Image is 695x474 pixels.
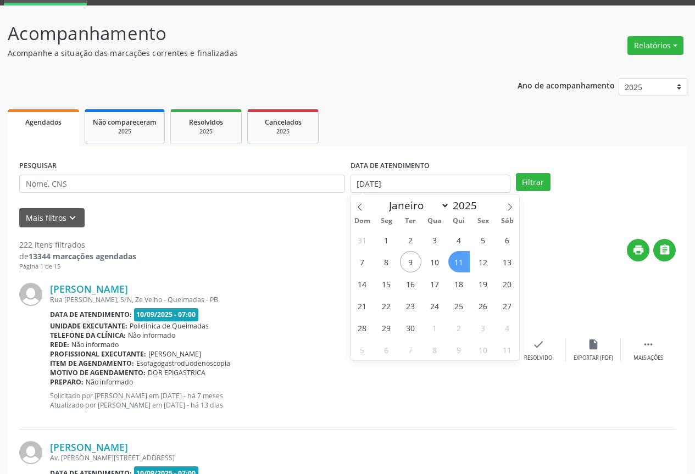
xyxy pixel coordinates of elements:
span: Setembro 29, 2025 [376,317,397,338]
span: Outubro 11, 2025 [497,339,518,360]
b: Unidade executante: [50,321,127,331]
span: Cancelados [265,118,302,127]
b: Telefone da clínica: [50,331,126,340]
div: 2025 [93,127,157,136]
span: Setembro 10, 2025 [424,251,446,272]
div: de [19,250,136,262]
span: Seg [374,218,398,225]
button:  [653,239,676,261]
input: Selecione um intervalo [351,175,510,193]
button: Relatórios [627,36,683,55]
p: Solicitado por [PERSON_NAME] em [DATE] - há 7 meses Atualizado por [PERSON_NAME] em [DATE] - há 1... [50,391,511,410]
i: keyboard_arrow_down [66,212,79,224]
span: Dom [351,218,375,225]
i: print [632,244,644,256]
div: Resolvido [524,354,552,362]
i:  [642,338,654,350]
span: Outubro 7, 2025 [400,339,421,360]
span: Outubro 10, 2025 [472,339,494,360]
span: Setembro 4, 2025 [448,229,470,250]
span: Resolvidos [189,118,223,127]
span: Setembro 18, 2025 [448,273,470,294]
i: check [532,338,544,350]
span: Setembro 24, 2025 [424,295,446,316]
span: Sáb [495,218,519,225]
p: Ano de acompanhamento [518,78,615,92]
span: Setembro 7, 2025 [352,251,373,272]
span: Setembro 20, 2025 [497,273,518,294]
button: print [627,239,649,261]
span: Outubro 9, 2025 [448,339,470,360]
span: Agendados [25,118,62,127]
span: Setembro 27, 2025 [497,295,518,316]
span: Sex [471,218,495,225]
i:  [659,244,671,256]
span: Setembro 3, 2025 [424,229,446,250]
input: Year [449,198,486,213]
span: Setembro 12, 2025 [472,251,494,272]
span: Outubro 8, 2025 [424,339,446,360]
div: Mais ações [633,354,663,362]
span: Qua [422,218,447,225]
span: 10/09/2025 - 07:00 [134,308,199,321]
select: Month [384,198,450,213]
div: 222 itens filtrados [19,239,136,250]
span: Setembro 26, 2025 [472,295,494,316]
span: Outubro 6, 2025 [376,339,397,360]
a: [PERSON_NAME] [50,283,128,295]
i: insert_drive_file [587,338,599,350]
span: Setembro 17, 2025 [424,273,446,294]
span: Setembro 16, 2025 [400,273,421,294]
span: Outubro 1, 2025 [424,317,446,338]
span: Não informado [86,377,133,387]
span: Setembro 2, 2025 [400,229,421,250]
div: Exportar (PDF) [574,354,613,362]
span: Setembro 22, 2025 [376,295,397,316]
span: Setembro 6, 2025 [497,229,518,250]
span: Setembro 23, 2025 [400,295,421,316]
span: [PERSON_NAME] [148,349,201,359]
div: Av. [PERSON_NAME][STREET_ADDRESS] [50,453,511,462]
span: Setembro 1, 2025 [376,229,397,250]
span: Setembro 21, 2025 [352,295,373,316]
span: Policlinica de Queimadas [130,321,209,331]
div: Rua [PERSON_NAME], S/N, Ze Velho - Queimadas - PB [50,295,511,304]
b: Data de atendimento: [50,310,132,319]
span: Setembro 13, 2025 [497,251,518,272]
b: Preparo: [50,377,84,387]
span: Setembro 15, 2025 [376,273,397,294]
span: Outubro 3, 2025 [472,317,494,338]
span: DOR EPIGASTRICA [148,368,205,377]
span: Setembro 9, 2025 [400,251,421,272]
label: DATA DE ATENDIMENTO [351,158,430,175]
button: Filtrar [516,173,551,192]
span: Não informado [128,331,175,340]
div: Página 1 de 15 [19,262,136,271]
strong: 13344 marcações agendadas [29,251,136,261]
span: Setembro 28, 2025 [352,317,373,338]
label: PESQUISAR [19,158,57,175]
span: Outubro 5, 2025 [352,339,373,360]
input: Nome, CNS [19,175,345,193]
span: Setembro 5, 2025 [472,229,494,250]
p: Acompanhe a situação das marcações correntes e finalizadas [8,47,483,59]
span: Setembro 11, 2025 [448,251,470,272]
a: [PERSON_NAME] [50,441,128,453]
span: Setembro 14, 2025 [352,273,373,294]
button: Mais filtroskeyboard_arrow_down [19,208,85,227]
span: Agosto 31, 2025 [352,229,373,250]
p: Acompanhamento [8,20,483,47]
img: img [19,283,42,306]
span: Qui [447,218,471,225]
b: Item de agendamento: [50,359,134,368]
span: Outubro 2, 2025 [448,317,470,338]
span: Setembro 30, 2025 [400,317,421,338]
span: Setembro 25, 2025 [448,295,470,316]
span: Outubro 4, 2025 [497,317,518,338]
span: Setembro 8, 2025 [376,251,397,272]
span: Esofagogastroduodenoscopia [136,359,230,368]
span: Não informado [71,340,119,349]
b: Rede: [50,340,69,349]
b: Motivo de agendamento: [50,368,146,377]
span: Ter [398,218,422,225]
